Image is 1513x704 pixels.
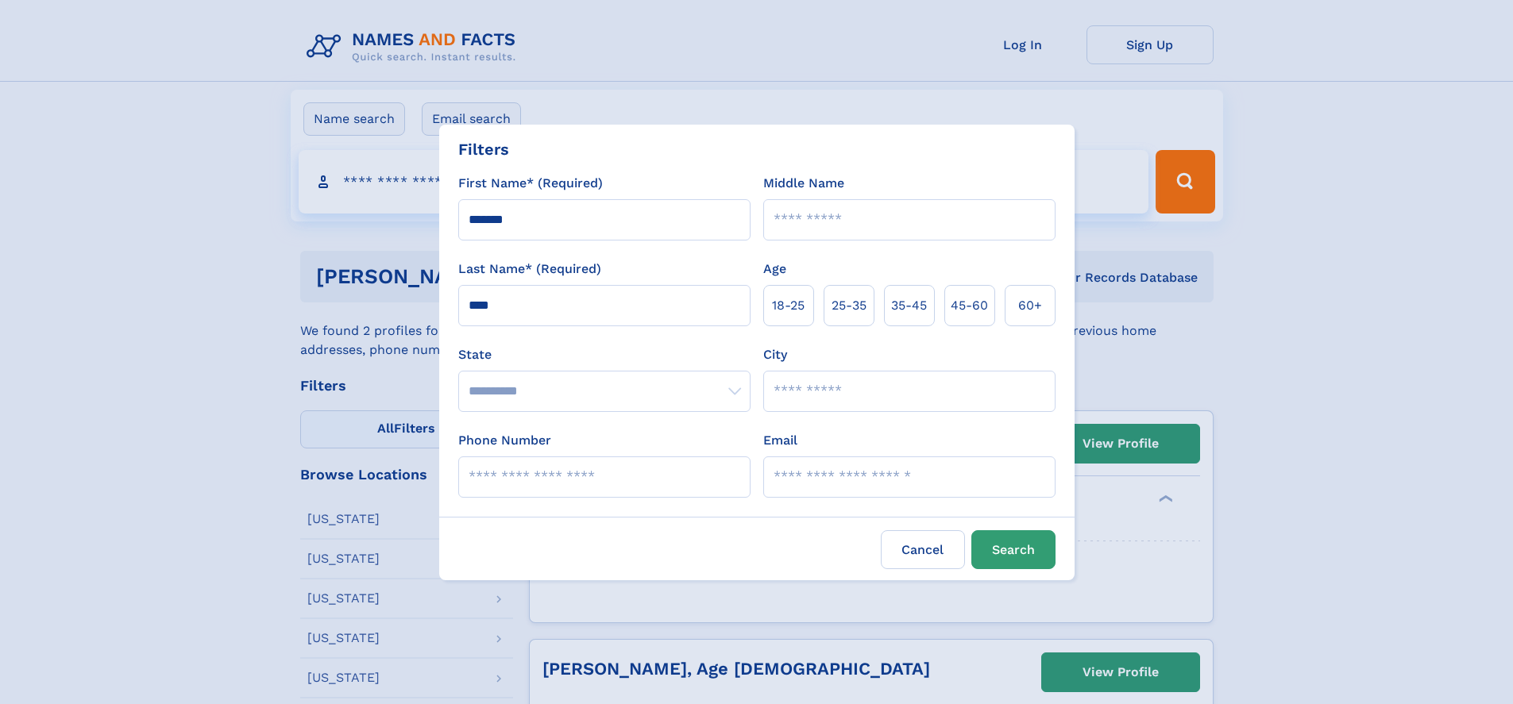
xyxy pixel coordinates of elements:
label: Email [763,431,797,450]
label: Last Name* (Required) [458,260,601,279]
span: 45‑60 [951,296,988,315]
span: 35‑45 [891,296,927,315]
span: 18‑25 [772,296,805,315]
label: State [458,345,751,364]
span: 60+ [1018,296,1042,315]
label: Middle Name [763,174,844,193]
div: Filters [458,137,509,161]
label: First Name* (Required) [458,174,603,193]
label: Cancel [881,530,965,569]
span: 25‑35 [832,296,867,315]
label: City [763,345,787,364]
label: Phone Number [458,431,551,450]
label: Age [763,260,786,279]
button: Search [971,530,1056,569]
